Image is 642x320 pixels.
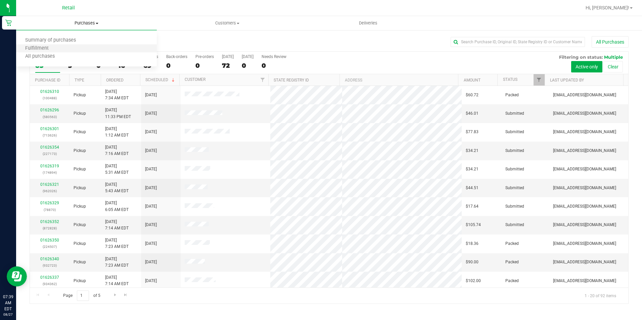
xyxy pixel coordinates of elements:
a: Go to the last page [121,290,131,300]
div: 0 [262,62,286,69]
span: Pickup [74,129,86,135]
p: (713626) [34,132,65,139]
span: Pickup [74,278,86,284]
inline-svg: Retail [5,19,12,26]
p: (227173) [34,151,65,157]
div: [DATE] [222,54,234,59]
input: Search Purchase ID, Original ID, State Registry ID or Customer Name... [451,37,585,47]
span: Pickup [74,166,86,172]
span: $46.01 [466,110,478,117]
p: (174894) [34,169,65,176]
span: Deliveries [350,20,386,26]
span: [DATE] 7:23 AM EDT [105,256,129,269]
a: Purchases Summary of purchases Fulfillment All purchases [16,16,157,30]
span: Pickup [74,203,86,210]
span: Summary of purchases [16,38,85,43]
span: [DATE] 7:23 AM EDT [105,237,129,250]
span: [DATE] 11:33 PM EDT [105,107,131,120]
span: $90.00 [466,259,478,265]
p: 08/27 [3,312,13,317]
button: All Purchases [592,36,629,48]
span: Submitted [505,185,524,191]
span: [EMAIL_ADDRESS][DOMAIN_NAME] [553,148,616,154]
span: Pickup [74,222,86,228]
span: [DATE] [145,203,157,210]
a: Deliveries [298,16,439,30]
a: State Registry ID [274,78,309,83]
a: Filter [257,74,268,86]
p: (78870) [34,207,65,213]
span: Pickup [74,110,86,117]
button: Active only [571,61,602,72]
span: [DATE] [145,241,157,247]
a: Type [75,78,84,83]
span: [DATE] 7:16 AM EDT [105,144,129,157]
p: (872828) [34,225,65,231]
span: Purchases [16,20,157,26]
p: 07:39 AM EDT [3,294,13,312]
span: [DATE] 6:05 AM EDT [105,200,129,213]
th: Address [339,74,458,86]
a: Customers [157,16,297,30]
span: [EMAIL_ADDRESS][DOMAIN_NAME] [553,110,616,117]
span: Fulfillment [16,46,58,51]
span: Submitted [505,166,524,172]
span: Submitted [505,129,524,135]
span: [EMAIL_ADDRESS][DOMAIN_NAME] [553,129,616,135]
span: [DATE] 7:34 AM EDT [105,89,129,101]
span: [EMAIL_ADDRESS][DOMAIN_NAME] [553,241,616,247]
a: 01626354 [40,145,59,150]
a: Go to the next page [110,290,120,300]
span: $34.21 [466,166,478,172]
span: [DATE] [145,278,157,284]
span: Pickup [74,241,86,247]
div: Pre-orders [195,54,214,59]
span: Pickup [74,148,86,154]
div: 0 [166,62,187,69]
span: [DATE] [145,185,157,191]
p: (962026) [34,188,65,194]
button: Clear [603,61,623,72]
a: 01626340 [40,257,59,261]
span: $17.64 [466,203,478,210]
span: [DATE] [145,166,157,172]
div: Back-orders [166,54,187,59]
div: [DATE] [242,54,254,59]
a: 01626321 [40,182,59,187]
span: Submitted [505,222,524,228]
span: [EMAIL_ADDRESS][DOMAIN_NAME] [553,259,616,265]
span: Customers [157,20,297,26]
span: Packed [505,241,519,247]
a: Scheduled [145,77,176,82]
a: 01626350 [40,238,59,243]
span: $34.21 [466,148,478,154]
iframe: Resource center [7,266,27,286]
span: [EMAIL_ADDRESS][DOMAIN_NAME] [553,222,616,228]
span: $60.72 [466,92,478,98]
span: $18.36 [466,241,478,247]
span: $102.00 [466,278,481,284]
a: 01626296 [40,108,59,112]
span: Submitted [505,203,524,210]
a: 01626329 [40,201,59,205]
a: Amount [464,78,480,83]
span: Pickup [74,259,86,265]
p: (932723) [34,262,65,269]
span: Multiple [604,54,623,60]
span: Page of 5 [57,290,106,301]
p: (934362) [34,281,65,287]
p: (100488) [34,95,65,101]
span: Pickup [74,185,86,191]
span: Packed [505,278,519,284]
span: $105.74 [466,222,481,228]
span: Submitted [505,110,524,117]
span: [EMAIL_ADDRESS][DOMAIN_NAME] [553,166,616,172]
a: Last Updated By [550,78,584,83]
a: Filter [534,74,545,86]
span: [DATE] [145,92,157,98]
span: [DATE] 1:12 AM EDT [105,126,129,139]
a: 01626301 [40,126,59,131]
span: $44.51 [466,185,478,191]
span: [DATE] [145,148,157,154]
span: $77.83 [466,129,478,135]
